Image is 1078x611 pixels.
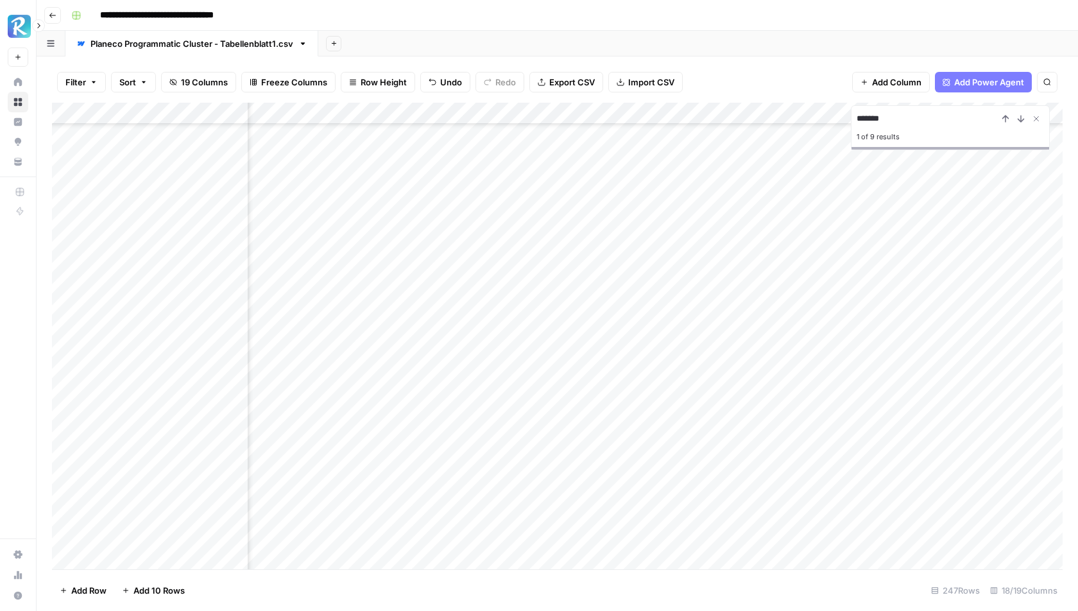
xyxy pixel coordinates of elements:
button: Add Column [852,72,930,92]
span: Add 10 Rows [133,584,185,597]
a: Usage [8,565,28,585]
a: Settings [8,544,28,565]
span: Add Row [71,584,107,597]
a: Opportunities [8,132,28,152]
button: Workspace: Radyant [8,10,28,42]
span: Export CSV [549,76,595,89]
div: 1 of 9 results [857,129,1044,144]
a: Browse [8,92,28,112]
span: Sort [119,76,136,89]
a: Insights [8,112,28,132]
span: Filter [65,76,86,89]
button: Next Result [1013,111,1029,126]
div: Planeco Programmatic Cluster - Tabellenblatt1.csv [90,37,293,50]
div: 18/19 Columns [985,580,1063,601]
span: Undo [440,76,462,89]
button: Help + Support [8,585,28,606]
a: Home [8,72,28,92]
button: Filter [57,72,106,92]
button: Add Power Agent [935,72,1032,92]
button: Freeze Columns [241,72,336,92]
a: Planeco Programmatic Cluster - Tabellenblatt1.csv [65,31,318,56]
button: Export CSV [529,72,603,92]
button: 19 Columns [161,72,236,92]
button: Redo [475,72,524,92]
button: Sort [111,72,156,92]
button: Add 10 Rows [114,580,193,601]
button: Previous Result [998,111,1013,126]
button: Add Row [52,580,114,601]
span: Add Column [872,76,921,89]
span: Freeze Columns [261,76,327,89]
span: Add Power Agent [954,76,1024,89]
span: Import CSV [628,76,674,89]
button: Undo [420,72,470,92]
span: Row Height [361,76,407,89]
a: Your Data [8,151,28,172]
button: Close Search [1029,111,1044,126]
button: Row Height [341,72,415,92]
span: 19 Columns [181,76,228,89]
img: Radyant Logo [8,15,31,38]
span: Redo [495,76,516,89]
div: 247 Rows [926,580,985,601]
button: Import CSV [608,72,683,92]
